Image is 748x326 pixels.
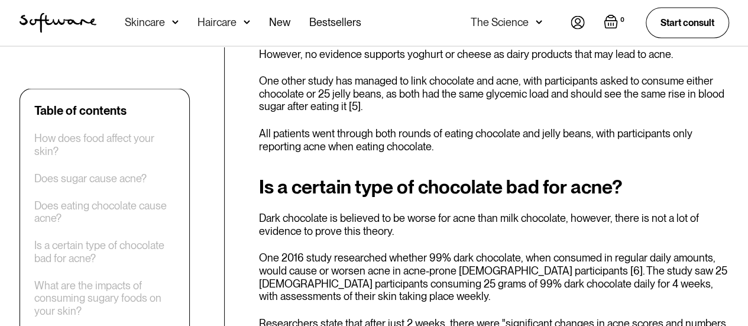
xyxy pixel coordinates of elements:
[34,132,175,157] a: How does food affect your skin?
[34,279,175,318] a: What are the impacts of consuming sugary foods on your skin?
[34,199,175,225] a: Does eating chocolate cause acne?
[618,15,627,25] div: 0
[259,48,729,61] p: However, no evidence supports yoghurt or cheese as dairy products that may lead to acne.
[197,17,237,28] div: Haircare
[34,104,127,118] div: Table of contents
[604,15,627,31] a: Open empty cart
[34,239,175,264] a: Is a certain type of chocolate bad for acne?
[125,17,165,28] div: Skincare
[259,251,729,302] p: One 2016 study researched whether 99% dark chocolate, when consumed in regular daily amounts, wou...
[244,17,250,28] img: arrow down
[259,176,729,198] h2: Is a certain type of chocolate bad for acne?
[646,8,729,38] a: Start consult
[536,17,542,28] img: arrow down
[34,172,147,185] a: Does sugar cause acne?
[259,212,729,237] p: Dark chocolate is believed to be worse for acne than milk chocolate, however, there is not a lot ...
[20,13,96,33] a: home
[259,127,729,153] p: All patients went through both rounds of eating chocolate and jelly beans, with participants only...
[259,75,729,113] p: One other study has managed to link chocolate and acne, with participants asked to consume either...
[172,17,179,28] img: arrow down
[20,13,96,33] img: Software Logo
[471,17,529,28] div: The Science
